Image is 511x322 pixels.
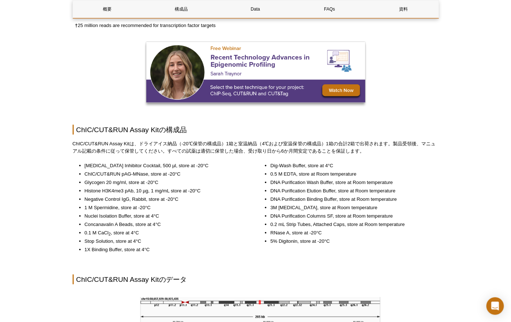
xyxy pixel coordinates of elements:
h2: ChIC/CUT&RUN Assay Kitの構成品 [73,124,439,134]
li: DNA Purification Elution Buffer, store at Room temperature [270,187,431,194]
li: Dig-Wash Buffer, store at 4°C [270,162,431,169]
img: Free Webinar [146,42,365,102]
p: 25 million reads are recommended for transcription factor targets [75,22,439,29]
h2: ChIC/CUT&RUN Assay Kitのデータ [73,274,439,284]
li: 0.5 M EDTA, store at Room temperature [270,170,431,177]
sub: 2 [108,232,111,236]
li: Negative Control IgG, Rabbit, store at -20°C [85,195,246,203]
li: 0.1 M CaCl , store at 4°C [85,229,246,236]
a: 構成品 [147,0,216,18]
a: 資料 [369,0,438,18]
li: ChIC/CUT&RUN pAG-MNase, store at -20°C [85,170,246,177]
p: ChIC/CUT&RUN Assay Kitは、ドライアイス納品（-20℃保管の構成品）1箱と室温納品（4℃および室温保管の構成品）1箱の合計2箱で出荷されます。製品受領後、マニュアル記載の条件... [73,140,439,154]
li: DNA Purification Columns SF, store at Room temperature [270,212,431,219]
li: 5% Digitonin, store at -20°C [270,237,431,245]
li: DNA Purification Wash Buffer, store at Room temperature [270,179,431,186]
li: 3M [MEDICAL_DATA], store at Room temperature [270,204,431,211]
li: 1 M Spermidine, store at -20°C [85,204,246,211]
div: Open Intercom Messenger [486,297,504,315]
li: Nuclei Isolation Buffer, store at 4°C [85,212,246,219]
li: RNase A, store at -20°C [270,229,431,236]
a: FAQs [295,0,364,18]
a: Data [221,0,290,18]
li: [MEDICAL_DATA] Inhibitor Cocktail, 500 µl, store at -20°C [85,162,246,169]
li: 0.2 mL Strip Tubes, Attached Caps, store at Room temperature [270,221,431,228]
a: 概要 [73,0,142,18]
li: Glycogen 20 mg/ml, store at -20°C [85,179,246,186]
li: Histone H3K4me3 pAb, 10 µg, 1 mg/mL store at -20°C [85,187,246,194]
li: DNA Purification Binding Buffer, store at Room temperature [270,195,431,203]
strong: † [75,23,78,28]
a: Free Webinar Comparing ChIP, CUT&Tag and CUT&RUN [146,42,365,104]
li: 1X Binding Buffer, store at 4°C [85,246,246,253]
li: Concanavalin A Beads, store at 4°C [85,221,246,228]
li: Stop Solution, store at 4°C [85,237,246,245]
